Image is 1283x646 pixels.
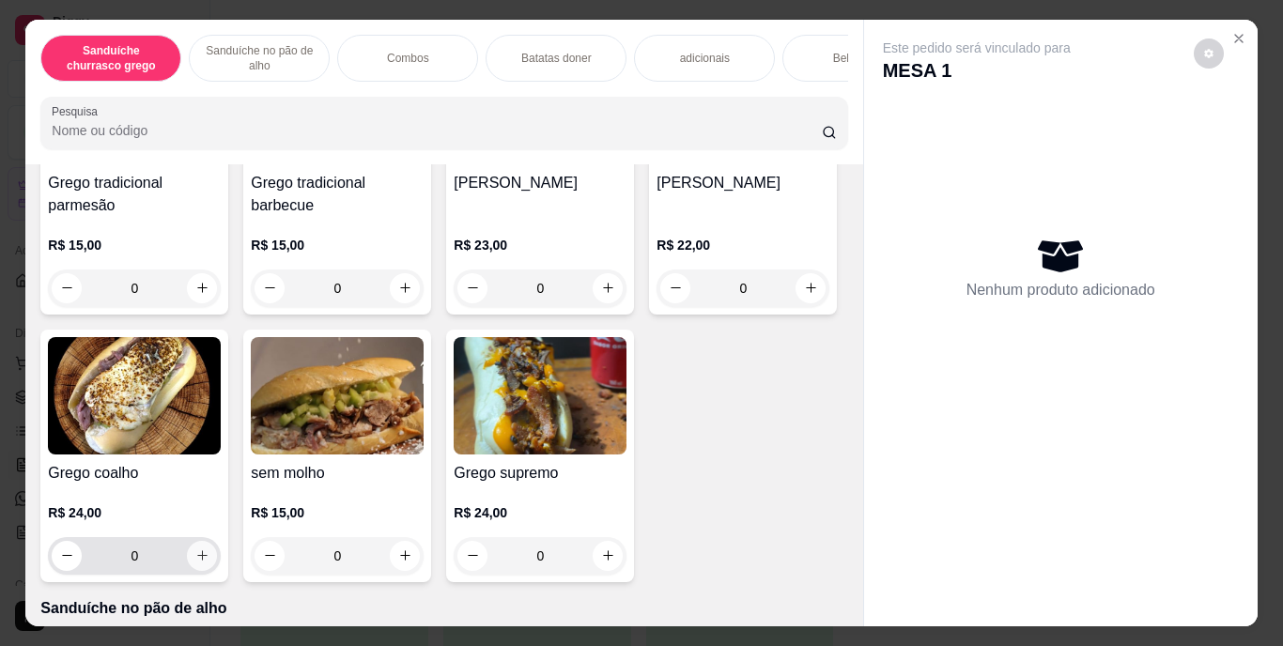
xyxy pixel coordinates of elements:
p: Sanduíche churrasco grego [56,43,165,73]
h4: [PERSON_NAME] [454,172,626,194]
h4: Grego coalho [48,462,221,484]
button: increase-product-quantity [187,273,217,303]
button: increase-product-quantity [390,273,420,303]
button: decrease-product-quantity [255,273,285,303]
h4: Grego tradicional parmesão [48,172,221,217]
button: decrease-product-quantity [660,273,690,303]
p: R$ 24,00 [48,503,221,522]
button: decrease-product-quantity [52,541,82,571]
p: R$ 15,00 [48,236,221,254]
p: Nenhum produto adicionado [966,279,1155,301]
h4: Grego supremo [454,462,626,484]
p: Combos [387,51,429,66]
p: Sanduíche no pão de alho [40,597,847,620]
button: decrease-product-quantity [457,541,487,571]
img: product-image [251,337,424,454]
p: Batatas doner [521,51,592,66]
p: R$ 22,00 [657,236,829,254]
input: Pesquisa [52,121,822,140]
button: increase-product-quantity [593,541,623,571]
button: decrease-product-quantity [52,273,82,303]
button: increase-product-quantity [796,273,826,303]
p: Bebidas [833,51,873,66]
p: R$ 24,00 [454,503,626,522]
button: decrease-product-quantity [457,273,487,303]
img: product-image [454,337,626,454]
p: MESA 1 [883,57,1071,84]
label: Pesquisa [52,103,104,119]
p: Este pedido será vinculado para [883,38,1071,57]
button: Close [1224,23,1254,54]
p: R$ 15,00 [251,236,424,254]
button: increase-product-quantity [390,541,420,571]
h4: [PERSON_NAME] [657,172,829,194]
p: R$ 23,00 [454,236,626,254]
button: decrease-product-quantity [1194,38,1224,69]
button: increase-product-quantity [593,273,623,303]
h4: sem molho [251,462,424,484]
p: R$ 15,00 [251,503,424,522]
img: product-image [48,337,221,454]
button: decrease-product-quantity [255,541,285,571]
p: Sanduíche no pão de alho [205,43,314,73]
p: adicionais [680,51,730,66]
button: increase-product-quantity [187,541,217,571]
h4: Grego tradicional barbecue [251,172,424,217]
